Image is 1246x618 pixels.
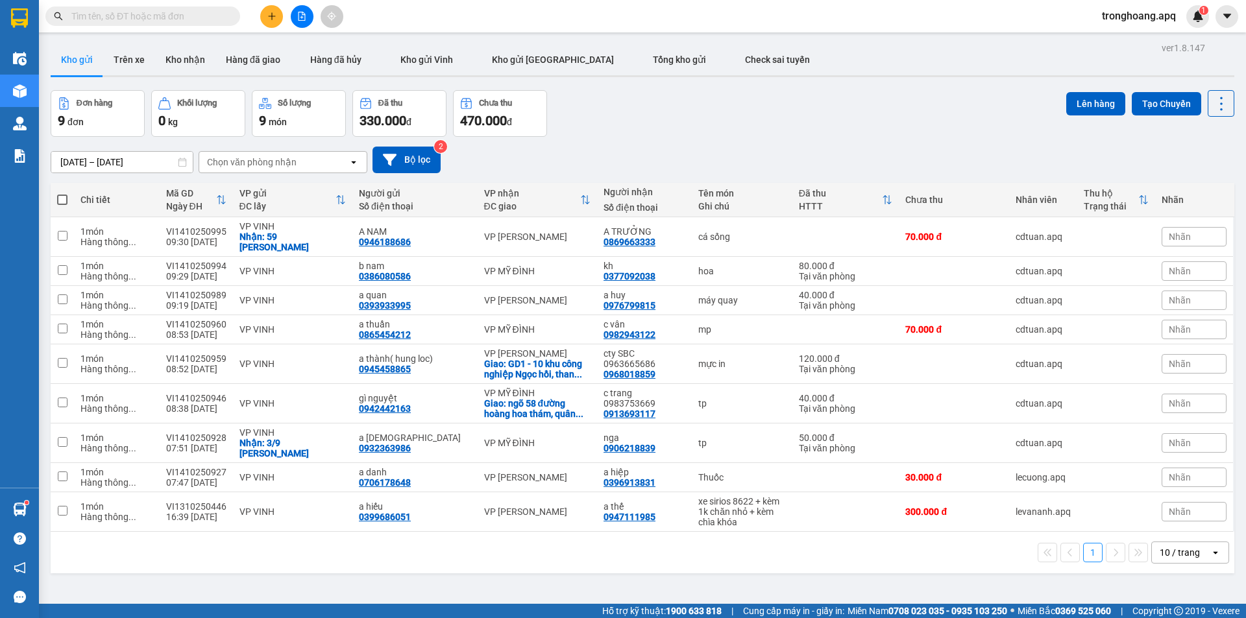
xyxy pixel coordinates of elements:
span: món [269,117,287,127]
div: VP VINH [239,472,347,482]
div: 0968018859 [604,369,655,379]
div: 0942442163 [359,403,411,414]
div: tp [698,398,786,409]
div: 70.000 đ [905,324,1003,335]
span: search [54,12,63,21]
div: 0399686051 [359,512,411,522]
div: 09:19 [DATE] [166,300,226,311]
div: VI1410250989 [166,290,226,300]
span: ... [128,403,136,414]
div: 07:51 [DATE] [166,443,226,453]
div: Hàng thông thường [80,512,153,522]
th: Toggle SortBy [233,183,353,217]
div: cty SBC 0963665686 [604,348,685,369]
button: Chưa thu470.000đ [453,90,547,137]
span: Miền Nam [848,604,1007,618]
span: kg [168,117,178,127]
input: Tìm tên, số ĐT hoặc mã đơn [71,9,225,23]
div: Chưa thu [905,195,1003,205]
div: VI1410250995 [166,226,226,237]
div: VP MỸ ĐÌNH [484,324,591,335]
span: copyright [1174,606,1183,615]
div: HTTT [799,201,883,211]
button: Kho gửi [51,44,103,75]
span: Nhãn [1169,472,1191,482]
div: c trang 0983753669 [604,388,685,409]
span: Nhãn [1169,506,1191,517]
span: đơn [67,117,84,127]
div: Số điện thoại [604,202,685,213]
div: VI1410250959 [166,353,226,364]
div: VP VINH [239,295,347,305]
span: ... [576,409,583,419]
div: 07:47 [DATE] [166,477,226,488]
button: 1 [1083,543,1103,562]
div: 0706178648 [359,477,411,488]
div: a huy [604,290,685,300]
div: 0946188686 [359,237,411,247]
div: Đã thu [378,99,402,108]
span: Kho gửi Vinh [400,54,453,65]
span: đ [507,117,512,127]
div: Thuốc [698,472,786,482]
span: tronghoang.apq [1092,8,1186,24]
div: VP MỸ ĐÌNH [484,266,591,276]
div: 0947111985 [604,512,655,522]
span: 0 [158,113,165,128]
div: A TRƯỞNG [604,226,685,237]
div: 0913693117 [604,409,655,419]
span: 9 [58,113,65,128]
span: Cung cấp máy in - giấy in: [743,604,844,618]
div: Tại văn phòng [799,271,893,281]
div: 300.000 đ [905,506,1003,517]
button: file-add [291,5,313,28]
div: VP [PERSON_NAME] [484,506,591,517]
div: Đã thu [799,188,883,198]
img: warehouse-icon [13,503,27,516]
span: 330.000 [360,113,406,128]
span: đ [406,117,411,127]
div: VP MỸ ĐÌNH [484,438,591,448]
div: VP VINH [239,506,347,517]
span: ⚪️ [1010,608,1014,613]
button: Lên hàng [1066,92,1125,115]
span: Nhãn [1169,266,1191,276]
span: Nhãn [1169,398,1191,409]
span: ... [128,364,136,374]
button: Hàng đã giao [215,44,291,75]
div: 0396913831 [604,477,655,488]
div: a quan [359,290,470,300]
div: Tên món [698,188,786,198]
div: Hàng thông thường [80,271,153,281]
div: gì nguyệt [359,393,470,403]
div: VP VINH [239,221,347,232]
div: Chưa thu [479,99,512,108]
div: ĐC giao [484,201,581,211]
div: 1 món [80,319,153,329]
span: notification [14,562,26,574]
button: Bộ lọc [373,147,441,173]
div: Đơn hàng [77,99,112,108]
div: 1 món [80,433,153,443]
img: solution-icon [13,149,27,163]
div: Tại văn phòng [799,364,893,374]
sup: 2 [434,140,447,153]
span: ... [128,443,136,453]
div: VI1410250927 [166,467,226,477]
span: Nhãn [1169,438,1191,448]
button: plus [260,5,283,28]
div: a thuần [359,319,470,329]
div: Tại văn phòng [799,403,893,414]
div: c vân [604,319,685,329]
div: 09:30 [DATE] [166,237,226,247]
div: VP MỸ ĐÌNH [484,388,591,398]
div: 0906218839 [604,443,655,453]
div: Tại văn phòng [799,443,893,453]
span: Hỗ trợ kỹ thuật: [602,604,722,618]
div: A NAM [359,226,470,237]
span: ... [128,329,136,340]
img: icon-new-feature [1192,10,1204,22]
span: | [1121,604,1123,618]
div: Giao: ngõ 58 đường hoàng hoa thám, quân tây hồ, hà nội [484,398,591,419]
div: 0377092038 [604,271,655,281]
